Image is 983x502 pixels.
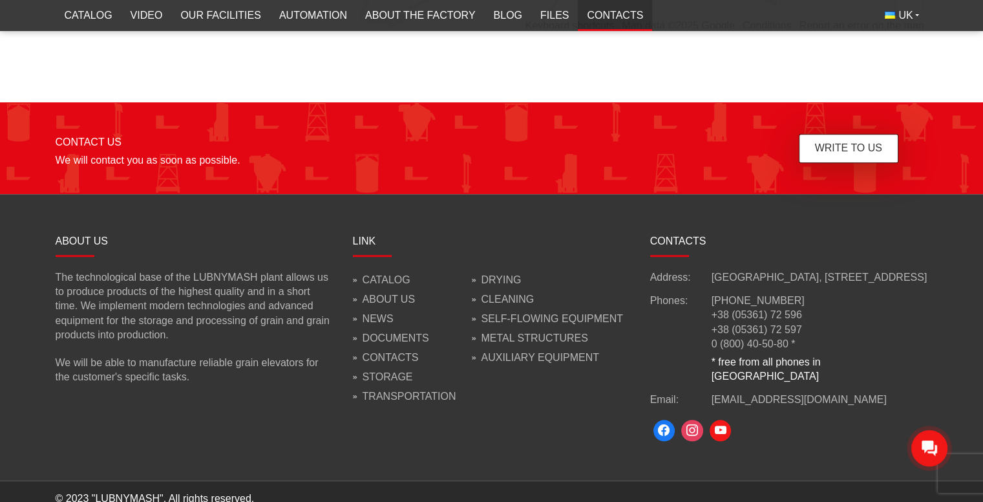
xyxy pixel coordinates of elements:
[171,4,270,27] a: Our facilities
[279,10,347,21] font: Automation
[876,4,927,27] button: UK
[363,274,410,285] font: Catalog
[471,295,534,305] a: Cleaning
[481,352,599,363] font: Auxiliary equipment
[678,417,706,445] a: Instagram
[363,371,413,382] font: Storage
[363,352,419,363] font: Contacts
[493,10,522,21] font: Blog
[353,353,419,363] a: Contacts
[885,12,895,19] img: Ukrainian
[471,334,587,344] a: Metal structures
[56,155,240,166] font: We will contact you as soon as possible.
[650,417,679,445] a: Facebook
[56,4,122,27] a: Catalog
[706,417,735,445] a: Youtube
[180,10,260,21] font: Our facilities
[712,309,802,320] a: +38 (05361) 72 596
[65,10,112,21] font: Catalog
[531,4,578,27] a: Files
[799,134,898,163] button: Write to us
[481,274,521,285] font: Drying
[353,314,394,324] a: News
[363,333,429,344] font: Documents
[122,4,172,27] a: Video
[270,4,356,27] a: Automation
[712,272,927,283] font: [GEOGRAPHIC_DATA], [STREET_ADDRESS]
[650,295,688,306] font: Phones:
[650,272,691,283] font: Address:
[712,324,802,335] a: +38 (05361) 72 597
[471,314,623,324] a: Self-flowing equipment
[481,313,623,324] font: Self-flowing equipment
[356,4,484,27] a: About the factory
[365,10,475,21] font: About the factory
[353,235,376,246] font: Link
[353,392,456,402] a: Transportation
[650,394,679,405] font: Email:
[587,10,643,21] font: Contacts
[540,10,569,21] font: Files
[353,373,413,382] a: Storage
[363,294,416,305] font: About us
[712,356,821,382] font: * free from all phones in [GEOGRAPHIC_DATA]
[481,333,587,344] font: Metal structures
[650,235,706,246] font: Contacts
[56,272,330,341] font: The technological base of the LUBNYMASH plant allows us to produce products of the highest qualit...
[363,391,456,402] font: Transportation
[481,294,534,305] font: Cleaning
[712,338,796,349] a: 0 (800) 40-50-80 *
[353,295,416,305] a: About us
[56,357,319,382] font: We will be able to manufacture reliable grain elevators for the customer's specific tasks.
[56,235,109,246] font: About us
[56,136,122,147] font: CONTACT US
[712,394,887,405] font: [EMAIL_ADDRESS][DOMAIN_NAME]
[815,142,882,153] font: Write to us
[898,10,913,21] font: UK
[471,353,599,363] a: Auxiliary equipment
[712,295,805,306] a: [PHONE_NUMBER]
[353,276,410,285] a: Catalog
[353,334,429,344] a: Documents
[471,276,521,285] a: Drying
[131,10,163,21] font: Video
[363,313,394,324] font: News
[712,393,887,407] a: [EMAIL_ADDRESS][DOMAIN_NAME]
[484,4,531,27] a: Blog
[578,4,652,27] a: Contacts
